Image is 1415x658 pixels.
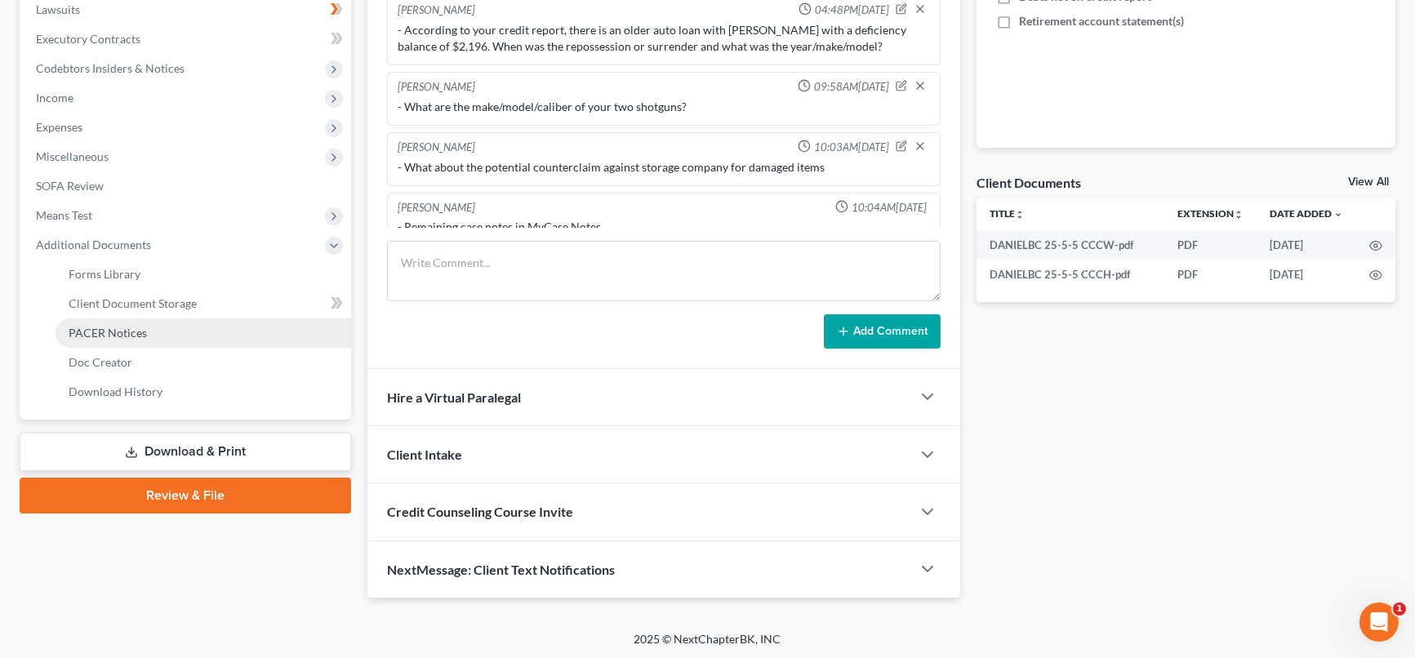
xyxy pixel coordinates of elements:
[36,120,82,134] span: Expenses
[36,2,80,16] span: Lawsuits
[398,219,930,235] div: - Remaining case notes in MyCase Notes
[977,230,1164,260] td: DANIELBC 25-5-5 CCCW-pdf
[398,2,475,19] div: [PERSON_NAME]
[1359,602,1399,642] iframe: Intercom live chat
[1257,260,1356,289] td: [DATE]
[398,99,930,115] div: - What are the make/model/caliber of your two shotguns?
[23,24,351,54] a: Executory Contracts
[1348,176,1389,188] a: View All
[387,562,615,577] span: NextMessage: Client Text Notifications
[69,355,132,369] span: Doc Creator
[387,447,462,462] span: Client Intake
[36,208,92,222] span: Means Test
[815,2,889,18] span: 04:48PM[DATE]
[36,238,151,251] span: Additional Documents
[398,140,475,156] div: [PERSON_NAME]
[1015,210,1025,220] i: unfold_more
[23,171,351,201] a: SOFA Review
[36,61,185,75] span: Codebtors Insiders & Notices
[990,207,1025,220] a: Titleunfold_more
[387,389,521,405] span: Hire a Virtual Paralegal
[20,478,351,514] a: Review & File
[36,91,73,104] span: Income
[1333,210,1343,220] i: expand_more
[1164,230,1257,260] td: PDF
[814,140,889,155] span: 10:03AM[DATE]
[69,267,140,281] span: Forms Library
[69,385,162,398] span: Download History
[36,32,140,46] span: Executory Contracts
[56,318,351,348] a: PACER Notices
[56,377,351,407] a: Download History
[69,326,147,340] span: PACER Notices
[398,159,930,176] div: - What about the potential counterclaim against storage company for damaged items
[852,200,927,216] span: 10:04AM[DATE]
[36,149,109,163] span: Miscellaneous
[1164,260,1257,289] td: PDF
[398,79,475,96] div: [PERSON_NAME]
[398,200,475,216] div: [PERSON_NAME]
[56,260,351,289] a: Forms Library
[1234,210,1244,220] i: unfold_more
[814,79,889,95] span: 09:58AM[DATE]
[387,504,573,519] span: Credit Counseling Course Invite
[1177,207,1244,220] a: Extensionunfold_more
[36,179,104,193] span: SOFA Review
[1270,207,1343,220] a: Date Added expand_more
[1019,13,1184,29] span: Retirement account statement(s)
[56,289,351,318] a: Client Document Storage
[56,348,351,377] a: Doc Creator
[1393,602,1406,616] span: 1
[824,314,941,349] button: Add Comment
[977,174,1081,191] div: Client Documents
[1257,230,1356,260] td: [DATE]
[398,22,930,55] div: - According to your credit report, there is an older auto loan with [PERSON_NAME] with a deficien...
[977,260,1164,289] td: DANIELBC 25-5-5 CCCH-pdf
[20,433,351,471] a: Download & Print
[69,296,197,310] span: Client Document Storage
